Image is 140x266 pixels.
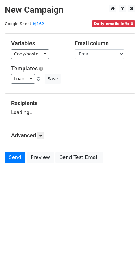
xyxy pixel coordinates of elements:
[11,100,129,107] h5: Recipients
[55,152,103,163] a: Send Test Email
[11,100,129,116] div: Loading...
[75,40,129,47] h5: Email column
[27,152,54,163] a: Preview
[11,40,65,47] h5: Variables
[92,21,135,26] a: Daily emails left: 0
[5,152,25,163] a: Send
[5,5,135,15] h2: New Campaign
[5,21,44,26] small: Google Sheet:
[92,20,135,27] span: Daily emails left: 0
[11,74,35,84] a: Load...
[11,49,49,59] a: Copy/paste...
[11,132,129,139] h5: Advanced
[33,21,44,26] a: 到162
[11,65,38,72] a: Templates
[45,74,61,84] button: Save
